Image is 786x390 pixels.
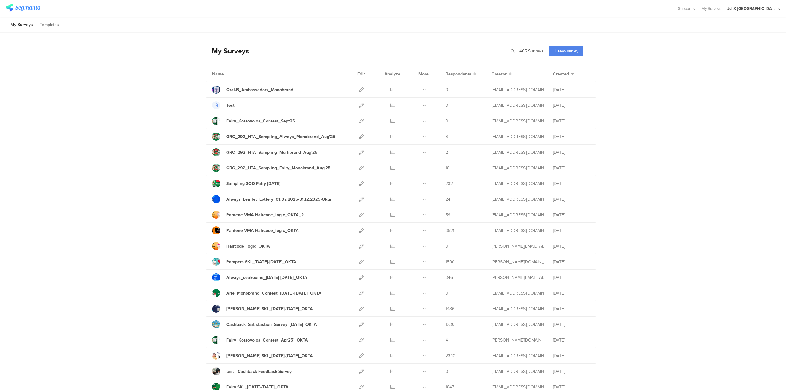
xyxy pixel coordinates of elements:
[206,46,249,56] div: My Surveys
[492,259,544,265] div: skora.es@pg.com
[492,133,544,140] div: gheorghe.a.4@pg.com
[553,71,574,77] button: Created
[553,290,590,296] div: [DATE]
[492,227,544,234] div: baroutis.db@pg.com
[492,71,512,77] button: Creator
[492,102,544,109] div: support@segmanta.com
[226,102,235,109] div: Test
[492,368,544,375] div: baroutis.db@pg.com
[553,133,590,140] div: [DATE]
[226,306,313,312] div: Gillette SKL_24April25-07May25_OKTA
[446,227,454,234] span: 3521
[446,353,456,359] span: 2340
[492,321,544,328] div: baroutis.db@pg.com
[355,66,368,82] div: Edit
[226,180,280,187] div: Sampling SOD Fairy Aug'25
[212,211,304,219] a: Pantene VMA Haircode_logic_OKTA_2
[446,259,455,265] span: 1590
[446,149,448,156] span: 2
[446,290,448,296] span: 0
[417,66,430,82] div: More
[212,226,299,234] a: Pantene VMA Haircode_logic_OKTA
[553,321,590,328] div: [DATE]
[446,87,448,93] span: 0
[516,48,518,54] span: |
[492,274,544,281] div: arvanitis.a@pg.com
[492,306,544,312] div: baroutis.db@pg.com
[519,48,543,54] span: 465 Surveys
[6,4,40,12] img: segmanta logo
[492,118,544,124] div: betbeder.mb@pg.com
[446,133,448,140] span: 3
[446,196,450,203] span: 24
[212,273,307,281] a: Always_seakoume_[DATE]-[DATE]_OKTA
[212,133,335,141] a: GRC_292_HTA_Sampling_Always_Monobrand_Aug'25
[226,149,317,156] div: GRC_292_HTA_Sampling_Multibrand_Aug'25
[553,243,590,249] div: [DATE]
[553,102,590,109] div: [DATE]
[553,337,590,343] div: [DATE]
[553,196,590,203] div: [DATE]
[226,243,270,249] div: Haircode_logic_OKTA
[446,118,448,124] span: 0
[553,87,590,93] div: [DATE]
[553,259,590,265] div: [DATE]
[212,367,292,375] a: test - Cashback Feedback Survey
[383,66,402,82] div: Analyze
[553,368,590,375] div: [DATE]
[212,242,270,250] a: Haircode_logic_OKTA
[553,227,590,234] div: [DATE]
[446,165,449,171] span: 18
[226,321,317,328] div: Cashback_Satisfaction_Survey_07April25_OKTA
[446,180,453,187] span: 232
[553,274,590,281] div: [DATE]
[446,71,471,77] span: Respondents
[553,353,590,359] div: [DATE]
[226,118,295,124] div: Fairy_Kotsovolos_Contest_Sept25
[553,306,590,312] div: [DATE]
[226,133,335,140] div: GRC_292_HTA_Sampling_Always_Monobrand_Aug'25
[212,180,280,187] a: Sampling SOD Fairy [DATE]
[492,149,544,156] div: gheorghe.a.4@pg.com
[226,87,293,93] div: Oral-B_Ambassadors_Monobrand
[212,164,331,172] a: GRC_292_HTA_Sampling_Fairy_Monobrand_Aug'25
[212,101,235,109] a: Test
[226,196,331,203] div: Always_Leaflet_Lottery_01.07.2025-31.12.2025-Okta
[226,368,292,375] div: test - Cashback Feedback Survey
[446,71,476,77] button: Respondents
[226,274,307,281] div: Always_seakoume_03May25-30June25_OKTA
[212,195,331,203] a: Always_Leaflet_Lottery_01.07.2025-31.12.2025-Okta
[226,227,299,234] div: Pantene VMA Haircode_logic_OKTA
[492,337,544,343] div: skora.es@pg.com
[553,165,590,171] div: [DATE]
[446,321,455,328] span: 1230
[446,243,448,249] span: 0
[492,212,544,218] div: baroutis.db@pg.com
[212,86,293,94] a: Oral-B_Ambassadors_Monobrand
[226,337,308,343] div: Fairy_Kotsovolos_Contest_Apr25'_OKTA
[446,306,454,312] span: 1486
[212,289,321,297] a: Ariel Monobrand_Contest_[DATE]-[DATE]_OKTA
[212,305,313,313] a: [PERSON_NAME] SKL_[DATE]-[DATE]_OKTA
[446,212,450,218] span: 59
[553,149,590,156] div: [DATE]
[553,118,590,124] div: [DATE]
[492,196,544,203] div: betbeder.mb@pg.com
[492,180,544,187] div: gheorghe.a.4@pg.com
[8,18,36,32] li: My Surveys
[678,6,691,11] span: Support
[553,180,590,187] div: [DATE]
[492,87,544,93] div: nikolopoulos.j@pg.com
[37,18,62,32] li: Templates
[212,148,317,156] a: GRC_292_HTA_Sampling_Multibrand_Aug'25
[492,165,544,171] div: gheorghe.a.4@pg.com
[226,212,304,218] div: Pantene VMA Haircode_logic_OKTA_2
[492,353,544,359] div: baroutis.db@pg.com
[226,290,321,296] div: Ariel Monobrand_Contest_01May25-31May25_OKTA
[446,337,448,343] span: 4
[492,71,507,77] span: Creator
[553,212,590,218] div: [DATE]
[212,320,317,328] a: Cashback_Satisfaction_Survey_[DATE]_OKTA
[727,6,776,11] div: JoltX [GEOGRAPHIC_DATA]
[553,71,569,77] span: Created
